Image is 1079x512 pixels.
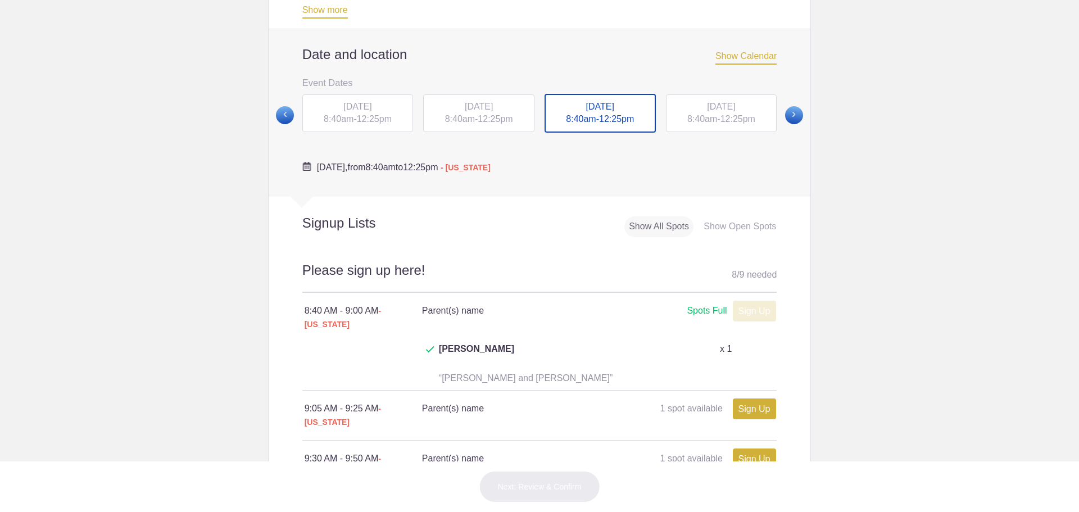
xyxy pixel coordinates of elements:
[302,94,414,133] div: -
[478,114,513,124] span: 12:25pm
[365,162,395,172] span: 8:40am
[324,114,353,124] span: 8:40am
[343,102,371,111] span: [DATE]
[666,94,777,133] div: -
[544,93,656,134] button: [DATE] 8:40am-12:25pm
[733,448,776,469] a: Sign Up
[479,471,600,502] button: Next: Review & Confirm
[586,102,614,111] span: [DATE]
[302,74,777,91] h3: Event Dates
[465,102,493,111] span: [DATE]
[422,304,599,318] h4: Parent(s) name
[715,51,777,65] span: Show Calendar
[665,94,778,133] button: [DATE] 8:40am-12:25pm
[302,46,777,63] h2: Date and location
[566,114,596,124] span: 8:40am
[423,94,534,133] div: -
[269,215,450,232] h2: Signup Lists
[302,162,311,171] img: Cal purple
[305,402,422,429] div: 9:05 AM - 9:25 AM
[737,270,739,279] span: /
[660,404,723,413] span: 1 spot available
[707,102,735,111] span: [DATE]
[305,454,381,477] span: - [US_STATE]
[305,304,422,331] div: 8:40 AM - 9:00 AM
[357,114,392,124] span: 12:25pm
[545,94,656,133] div: -
[305,452,422,479] div: 9:30 AM - 9:50 AM
[426,346,434,353] img: Check dark green
[439,373,613,383] span: “[PERSON_NAME] and [PERSON_NAME]”
[599,114,634,124] span: 12:25pm
[403,162,438,172] span: 12:25pm
[302,94,414,133] button: [DATE] 8:40am-12:25pm
[302,5,348,19] a: Show more
[733,398,776,419] a: Sign Up
[317,162,348,172] span: [DATE],
[423,94,535,133] button: [DATE] 8:40am-12:25pm
[660,454,723,463] span: 1 spot available
[687,304,727,318] div: Spots Full
[422,402,599,415] h4: Parent(s) name
[422,452,599,465] h4: Parent(s) name
[305,404,381,427] span: - [US_STATE]
[317,162,491,172] span: from to
[699,216,781,237] div: Show Open Spots
[720,114,755,124] span: 12:25pm
[441,163,491,172] span: - [US_STATE]
[305,306,381,329] span: - [US_STATE]
[732,266,777,283] div: 8 9 needed
[687,114,717,124] span: 8:40am
[720,342,732,356] p: x 1
[624,216,693,237] div: Show All Spots
[302,261,777,293] h2: Please sign up here!
[439,342,514,369] span: [PERSON_NAME]
[445,114,475,124] span: 8:40am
